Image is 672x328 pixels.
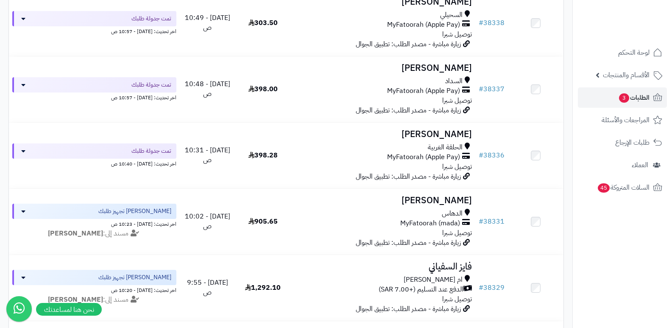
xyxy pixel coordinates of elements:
h3: [PERSON_NAME] [294,196,472,205]
span: طلبات الإرجاع [615,137,650,149]
span: توصيل شبرا [442,95,472,106]
div: مسند إلى: [6,295,183,305]
a: السلات المتروكة45 [578,177,667,198]
strong: [PERSON_NAME] [48,294,103,305]
span: # [479,150,483,160]
h3: [PERSON_NAME] [294,129,472,139]
span: [DATE] - 10:02 ص [185,211,230,231]
span: 905.65 [248,216,278,227]
span: 3 [619,93,629,103]
a: الطلبات3 [578,87,667,108]
h3: فايز السفياني [294,262,472,272]
a: #38337 [479,84,505,94]
div: اخر تحديث: [DATE] - 10:20 ص [12,285,176,294]
strong: [PERSON_NAME] [48,228,103,238]
span: # [479,216,483,227]
span: الأقسام والمنتجات [603,69,650,81]
a: #38338 [479,18,505,28]
a: طلبات الإرجاع [578,132,667,153]
span: # [479,84,483,94]
span: السحيلي [440,10,463,20]
span: [DATE] - 9:55 ص [187,278,228,297]
span: 398.00 [248,84,278,94]
h3: [PERSON_NAME] [294,63,472,73]
span: [DATE] - 10:31 ص [185,145,230,165]
span: 398.28 [248,150,278,160]
span: MyFatoorah (mada) [400,219,460,228]
span: زيارة مباشرة - مصدر الطلب: تطبيق الجوال [356,171,461,182]
span: توصيل شبرا [442,162,472,172]
span: زيارة مباشرة - مصدر الطلب: تطبيق الجوال [356,39,461,49]
span: الدهاس [442,209,463,219]
span: العملاء [632,159,648,171]
span: [DATE] - 10:48 ص [185,79,230,99]
a: المراجعات والأسئلة [578,110,667,130]
span: زيارة مباشرة - مصدر الطلب: تطبيق الجوال [356,304,461,314]
div: اخر تحديث: [DATE] - 10:23 ص [12,219,176,228]
span: 303.50 [248,18,278,28]
span: MyFatoorah (Apple Pay) [387,86,460,96]
span: المراجعات والأسئلة [602,114,650,126]
div: اخر تحديث: [DATE] - 10:40 ص [12,159,176,168]
span: السلات المتروكة [597,182,650,193]
span: تمت جدولة طلبك [131,81,171,89]
span: لوحة التحكم [618,47,650,59]
span: السداد [445,76,463,86]
div: اخر تحديث: [DATE] - 10:57 ص [12,26,176,35]
span: 45 [598,183,610,193]
span: MyFatoorah (Apple Pay) [387,152,460,162]
span: توصيل شبرا [442,228,472,238]
a: #38329 [479,283,505,293]
span: توصيل شبرا [442,294,472,304]
span: زيارة مباشرة - مصدر الطلب: تطبيق الجوال [356,238,461,248]
span: [DATE] - 10:49 ص [185,13,230,33]
span: MyFatoorah (Apple Pay) [387,20,460,30]
span: # [479,18,483,28]
a: #38336 [479,150,505,160]
a: العملاء [578,155,667,175]
span: تمت جدولة طلبك [131,147,171,155]
a: #38331 [479,216,505,227]
span: [PERSON_NAME] تجهيز طلبك [98,273,171,282]
div: اخر تحديث: [DATE] - 10:57 ص [12,93,176,101]
span: 1,292.10 [245,283,281,293]
span: زيارة مباشرة - مصدر الطلب: تطبيق الجوال [356,105,461,115]
span: # [479,283,483,293]
span: [PERSON_NAME] تجهيز طلبك [98,207,171,216]
span: تمت جدولة طلبك [131,14,171,23]
span: الدفع عند التسليم (+7.00 SAR) [379,285,463,294]
span: توصيل شبرا [442,29,472,39]
a: لوحة التحكم [578,42,667,63]
span: الطلبات [618,92,650,104]
span: ام [PERSON_NAME] [404,275,463,285]
span: الحلقة الغربية [428,143,463,152]
div: مسند إلى: [6,229,183,238]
